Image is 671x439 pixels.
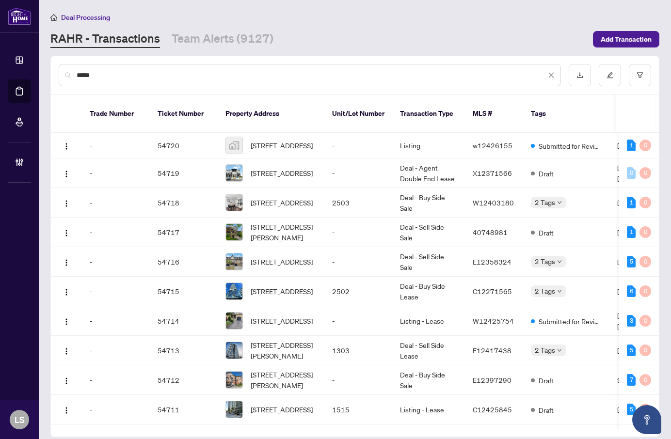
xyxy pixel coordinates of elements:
td: Deal - Agent Double End Lease [392,158,465,188]
th: Transaction Type [392,95,465,133]
span: [STREET_ADDRESS] [251,286,313,297]
button: edit [599,64,621,86]
td: 54718 [150,188,218,218]
th: Ticket Number [150,95,218,133]
td: 54720 [150,133,218,158]
span: down [557,200,562,205]
img: Logo [63,347,70,355]
td: Deal - Buy Side Lease [392,277,465,306]
td: 54715 [150,277,218,306]
span: W12403180 [473,198,514,207]
td: 54714 [150,306,218,336]
span: 2 Tags [535,285,555,297]
img: logo [8,7,31,25]
div: 1 [627,140,636,151]
th: Created By [609,95,668,133]
td: - [324,306,392,336]
img: thumbnail-img [226,401,242,418]
th: MLS # [465,95,523,133]
img: Logo [63,170,70,178]
td: - [324,218,392,247]
span: [PERSON_NAME] [617,346,670,355]
span: down [557,289,562,294]
span: Saveed Raza [617,376,655,384]
div: 0 [639,345,651,356]
div: 5 [627,404,636,415]
div: 0 [639,140,651,151]
span: 2 Tags [535,197,555,208]
span: [PERSON_NAME] [617,287,670,296]
td: - [324,158,392,188]
button: Open asap [632,405,661,434]
td: - [82,306,150,336]
img: thumbnail-img [226,283,242,299]
span: Deal Processing [61,13,110,22]
div: 1 [627,226,636,238]
span: home [50,14,57,21]
div: 0 [627,167,636,179]
th: Tags [523,95,609,133]
div: 7 [627,374,636,386]
button: Logo [59,283,74,299]
td: Deal - Sell Side Lease [392,336,465,365]
span: Submitted for Review [539,141,602,151]
div: 0 [639,226,651,238]
th: Trade Number [82,95,150,133]
button: Logo [59,372,74,388]
span: filter [637,72,643,78]
span: [STREET_ADDRESS] [251,256,313,267]
span: [PERSON_NAME] [617,141,670,150]
td: Listing - Lease [392,306,465,336]
span: [STREET_ADDRESS][PERSON_NAME] [251,221,317,243]
div: 0 [639,197,651,208]
span: [STREET_ADDRESS] [251,404,313,415]
button: Add Transaction [593,31,659,47]
span: E12358324 [473,257,511,266]
span: edit [607,72,613,78]
td: Deal - Buy Side Sale [392,365,465,395]
span: [STREET_ADDRESS] [251,168,313,178]
span: Draft [539,375,554,386]
span: E12397290 [473,376,511,384]
span: W12425754 [473,316,514,325]
div: 1 [627,197,636,208]
span: Submitted for Review [539,316,602,327]
span: w12426155 [473,141,512,150]
span: 40748981 [473,228,508,236]
span: down [557,348,562,353]
span: C12271565 [473,287,512,296]
td: 1303 [324,336,392,365]
span: close [548,72,555,78]
td: Listing - Lease [392,395,465,424]
span: [PERSON_NAME] [617,405,670,414]
span: 2 Tags [535,256,555,267]
td: 2503 [324,188,392,218]
a: RAHR - Transactions [50,31,160,48]
td: 54712 [150,365,218,395]
img: Logo [63,377,70,385]
td: - [82,395,150,424]
img: Logo [63,259,70,267]
div: 0 [639,285,651,297]
img: thumbnail-img [226,342,242,359]
td: 54717 [150,218,218,247]
span: [PERSON_NAME] [PERSON_NAME] [617,311,670,330]
span: C12425845 [473,405,512,414]
button: Logo [59,254,74,269]
span: [STREET_ADDRESS][PERSON_NAME] [251,369,317,391]
span: E12417438 [473,346,511,355]
img: thumbnail-img [226,313,242,329]
td: 54716 [150,247,218,277]
td: - [82,188,150,218]
button: Logo [59,343,74,358]
td: Listing [392,133,465,158]
span: X12371566 [473,169,512,177]
td: - [82,133,150,158]
span: [PERSON_NAME] [617,228,670,236]
span: 2 Tags [535,345,555,356]
img: thumbnail-img [226,165,242,181]
div: 0 [639,374,651,386]
img: thumbnail-img [226,372,242,388]
span: LS [15,413,25,426]
span: [STREET_ADDRESS][PERSON_NAME] [251,340,317,361]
